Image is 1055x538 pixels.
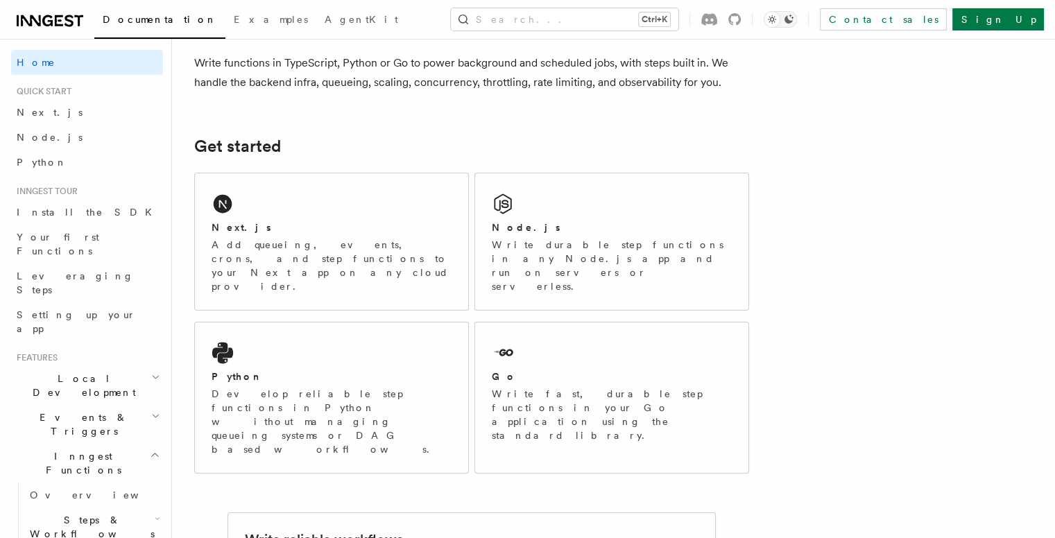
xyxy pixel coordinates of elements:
span: Features [11,352,58,363]
span: Local Development [11,372,151,399]
a: Node.jsWrite durable step functions in any Node.js app and run on servers or serverless. [474,173,749,311]
kbd: Ctrl+K [639,12,670,26]
a: Next.jsAdd queueing, events, crons, and step functions to your Next app on any cloud provider. [194,173,469,311]
p: Write fast, durable step functions in your Go application using the standard library. [492,387,732,442]
a: Contact sales [820,8,947,31]
button: Toggle dark mode [764,11,797,28]
h2: Node.js [492,220,560,234]
span: Examples [234,14,308,25]
p: Add queueing, events, crons, and step functions to your Next app on any cloud provider. [212,238,452,293]
h2: Go [492,370,517,383]
a: PythonDevelop reliable step functions in Python without managing queueing systems or DAG based wo... [194,322,469,474]
p: Develop reliable step functions in Python without managing queueing systems or DAG based workflows. [212,387,452,456]
a: GoWrite fast, durable step functions in your Go application using the standard library. [474,322,749,474]
span: Overview [30,489,173,501]
button: Events & Triggers [11,405,163,444]
p: Write durable step functions in any Node.js app and run on servers or serverless. [492,238,732,293]
a: Examples [225,4,316,37]
a: Sign Up [952,8,1044,31]
span: Your first Functions [17,232,99,257]
span: Events & Triggers [11,410,151,438]
span: Documentation [103,14,217,25]
a: Next.js [11,100,163,125]
button: Inngest Functions [11,444,163,483]
span: Node.js [17,132,83,143]
h2: Next.js [212,220,271,234]
a: Your first Functions [11,225,163,263]
button: Local Development [11,366,163,405]
span: Next.js [17,107,83,118]
a: Setting up your app [11,302,163,341]
span: Leveraging Steps [17,270,134,295]
a: Install the SDK [11,200,163,225]
a: AgentKit [316,4,406,37]
a: Node.js [11,125,163,150]
a: Overview [24,483,163,507]
span: Inngest Functions [11,449,150,477]
h2: Python [212,370,263,383]
span: Setting up your app [17,309,136,334]
span: Install the SDK [17,207,160,218]
span: AgentKit [325,14,398,25]
a: Python [11,150,163,175]
a: Home [11,50,163,75]
a: Documentation [94,4,225,39]
a: Get started [194,137,281,156]
button: Search...Ctrl+K [451,8,678,31]
span: Python [17,157,67,168]
span: Home [17,55,55,69]
a: Leveraging Steps [11,263,163,302]
span: Inngest tour [11,186,78,197]
span: Quick start [11,86,71,97]
p: Write functions in TypeScript, Python or Go to power background and scheduled jobs, with steps bu... [194,53,749,92]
